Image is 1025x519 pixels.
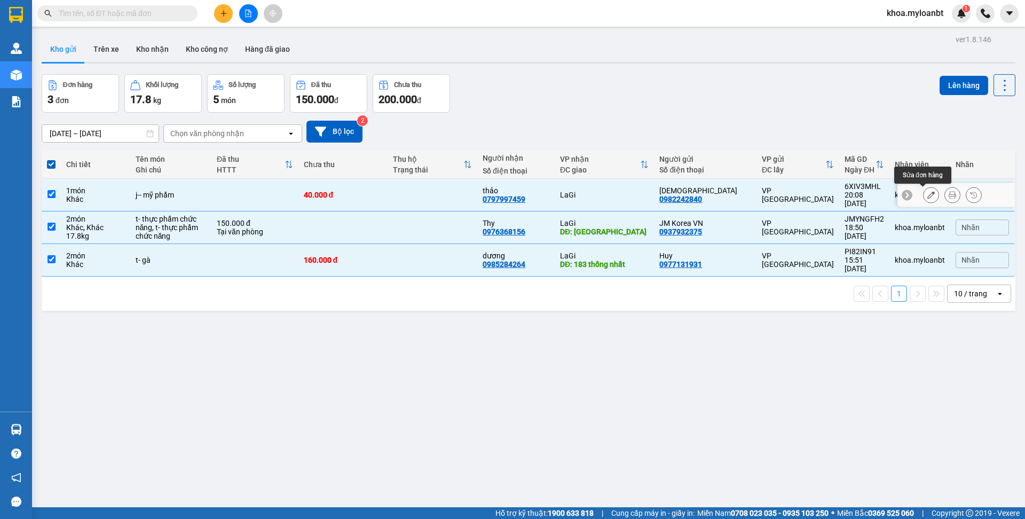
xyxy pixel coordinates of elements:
div: Khác [66,195,124,203]
span: caret-down [1005,9,1014,18]
div: Số điện thoại [483,167,549,175]
div: VP [GEOGRAPHIC_DATA] [762,219,834,236]
div: Huy [659,251,751,260]
span: Cung cấp máy in - giấy in: [611,507,695,519]
div: 2 món [66,251,124,260]
div: t- gà [136,256,206,264]
span: plus [220,10,227,17]
button: Kho công nợ [177,36,236,62]
span: 150.000 [296,93,334,106]
span: file-add [245,10,252,17]
div: 0982242840 [659,195,702,203]
img: icon-new-feature [957,9,966,18]
div: Người gửi [659,155,751,163]
button: file-add [239,4,258,23]
span: Nhãn [961,223,980,232]
div: 0937932375 [659,227,702,236]
button: Bộ lọc [306,121,362,143]
button: Kho gửi [42,36,85,62]
div: Ghi chú [136,166,206,174]
div: Thu hộ [393,155,463,163]
div: Số lượng [228,81,256,89]
svg: open [996,289,1004,298]
div: Tại văn phòng [217,227,293,236]
span: notification [11,473,21,483]
div: Khác [66,260,124,269]
span: khoa.myloanbt [878,6,952,20]
span: | [602,507,603,519]
div: 15:51 [DATE] [845,256,884,273]
div: JMYNGFH2 [845,215,884,223]
div: 0977131931 [659,260,702,269]
div: 0797997459 [483,195,525,203]
div: Mã GD [845,155,876,163]
th: Toggle SortBy [756,151,839,179]
div: Đã thu [311,81,331,89]
div: Nhãn [956,160,1009,169]
span: đơn [56,96,69,105]
div: HTTT [217,166,285,174]
th: Toggle SortBy [388,151,477,179]
div: Ngày ĐH [845,166,876,174]
img: warehouse-icon [11,43,22,54]
img: warehouse-icon [11,424,22,435]
div: Nhân viên [895,160,945,169]
span: ⚪️ [831,511,834,515]
div: Sửa đơn hàng [894,167,951,184]
div: LaGi [560,191,649,199]
div: LaGi [560,219,649,227]
span: copyright [966,509,973,517]
strong: 0369 525 060 [868,509,914,517]
span: 17.8 [130,93,151,106]
div: ĐC giao [560,166,640,174]
div: thảo [483,186,549,195]
div: ĐC lấy [762,166,825,174]
button: Đã thu150.000đ [290,74,367,113]
div: dương [483,251,549,260]
div: VP nhận [560,155,640,163]
strong: 0708 023 035 - 0935 103 250 [731,509,829,517]
button: caret-down [1000,4,1019,23]
div: Chi tiết [66,160,124,169]
span: message [11,497,21,507]
div: t- thực phẩm chức năng, t- thực phẩm chức năng [136,215,206,240]
span: 200.000 [379,93,417,106]
span: aim [269,10,277,17]
button: Trên xe [85,36,128,62]
span: 1 [964,5,968,12]
div: 160.000 đ [304,256,383,264]
div: Hồi [659,186,751,195]
div: VP gửi [762,155,825,163]
div: 18:50 [DATE] [845,223,884,240]
button: aim [264,4,282,23]
div: 150.000 đ [217,219,293,227]
div: khoa.myloanbt [895,256,945,264]
span: kg [153,96,161,105]
button: Kho nhận [128,36,177,62]
div: Khối lượng [146,81,178,89]
div: DĐ: 183 thống nhất [560,260,649,269]
div: khoa.myloanbt [895,191,945,199]
div: j-- mỹ phẩm [136,191,206,199]
div: Đã thu [217,155,285,163]
div: Trạng thái [393,166,463,174]
div: VP [GEOGRAPHIC_DATA] [762,186,834,203]
button: Đơn hàng3đơn [42,74,119,113]
div: 0985284264 [483,260,525,269]
sup: 2 [357,115,368,126]
span: 5 [213,93,219,106]
button: plus [214,4,233,23]
div: VP [GEOGRAPHIC_DATA] [762,251,834,269]
span: đ [417,96,421,105]
div: 6XIV3MHL [845,182,884,191]
span: 3 [48,93,53,106]
span: Nhãn [961,256,980,264]
img: solution-icon [11,96,22,107]
button: Lên hàng [940,76,988,95]
div: Chọn văn phòng nhận [170,128,244,139]
strong: 1900 633 818 [548,509,594,517]
div: Đơn hàng [63,81,92,89]
div: DĐ: Tân Nghĩa [560,227,649,236]
div: 0976368156 [483,227,525,236]
div: Tên món [136,155,206,163]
